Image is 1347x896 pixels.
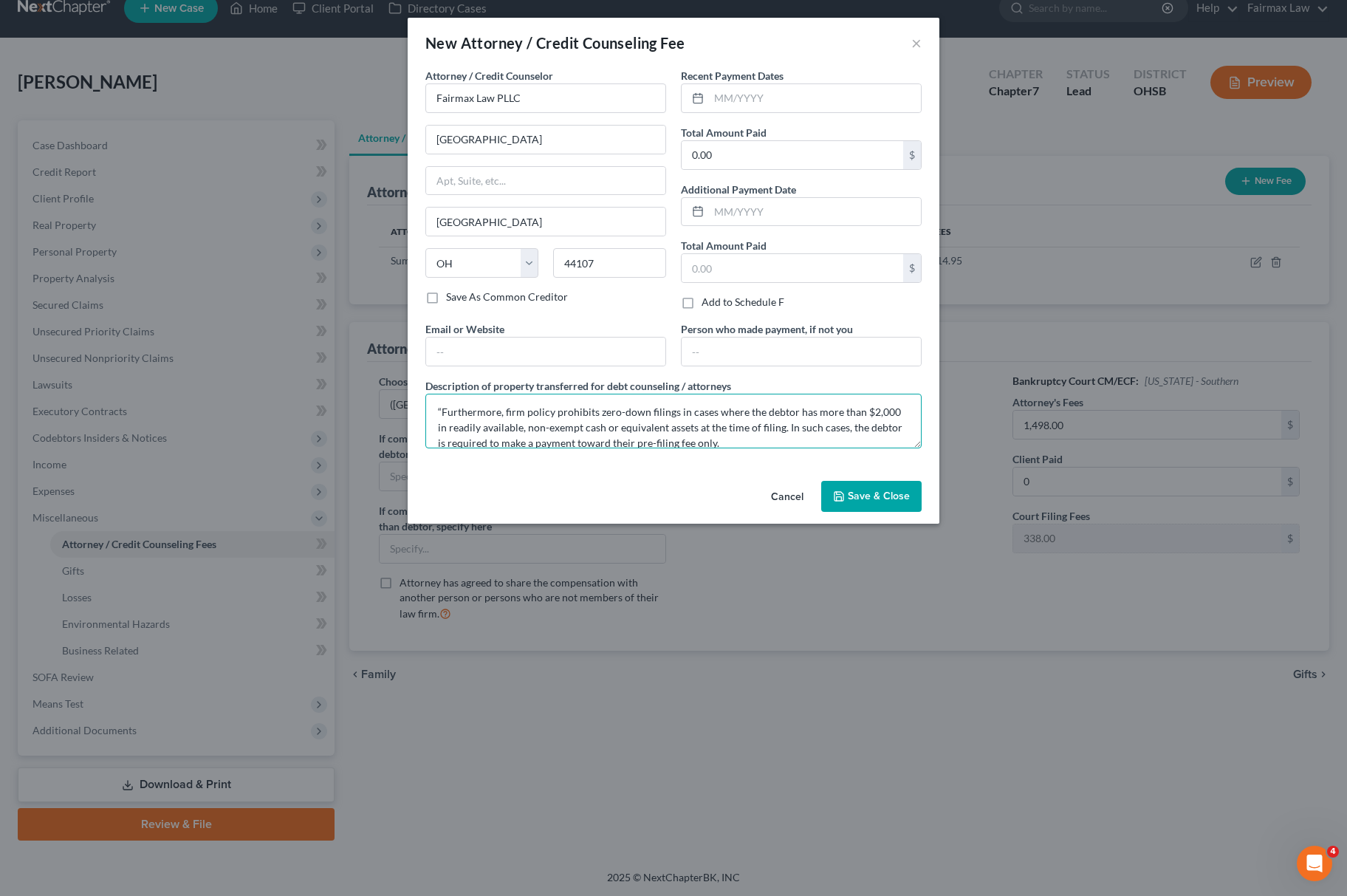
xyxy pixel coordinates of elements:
input: Apt, Suite, etc... [426,167,665,195]
button: Cancel [759,482,815,512]
label: Additional Payment Date [681,182,796,197]
label: Save As Common Creditor [446,290,568,304]
button: × [911,34,922,52]
span: Attorney / Credit Counseling Fee [461,34,685,52]
div: $ [903,254,921,282]
input: -- [426,338,665,366]
label: Email or Website [425,321,504,337]
input: 0.00 [682,254,903,282]
label: Person who made payment, if not you [681,321,853,337]
span: Attorney / Credit Counselor [425,69,553,82]
input: Enter city... [426,208,665,236]
label: Total Amount Paid [681,125,767,140]
span: New [425,34,457,52]
iframe: Intercom live chat [1297,846,1332,881]
label: Recent Payment Dates [681,68,784,83]
label: Description of property transferred for debt counseling / attorneys [425,378,731,394]
div: $ [903,141,921,169]
span: Save & Close [848,490,910,502]
button: Save & Close [821,481,922,512]
input: Enter address... [426,126,665,154]
input: -- [682,338,921,366]
span: 4 [1327,846,1339,858]
input: MM/YYYY [709,84,921,112]
label: Total Amount Paid [681,238,767,253]
input: Search creditor by name... [425,83,666,113]
label: Add to Schedule F [702,295,784,310]
input: MM/YYYY [709,198,921,226]
input: 0.00 [682,141,903,169]
input: Enter zip... [553,248,666,278]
